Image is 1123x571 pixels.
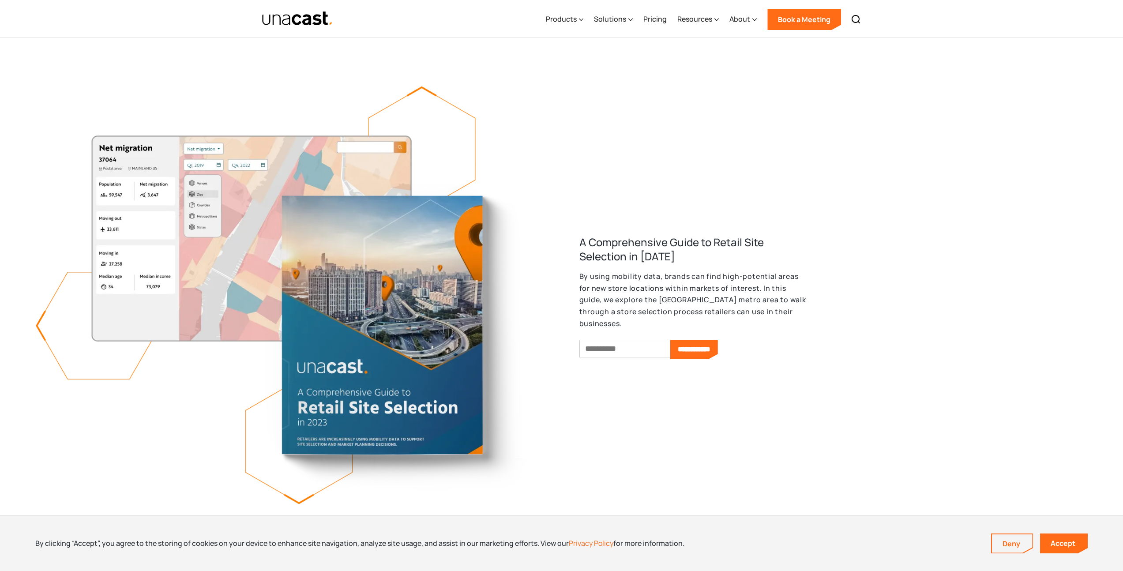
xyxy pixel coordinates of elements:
[35,86,561,508] img: comprehensive guide cover
[35,538,684,548] div: By clicking “Accept”, you agree to the storing of cookies on your device to enhance site navigati...
[677,14,712,24] div: Resources
[729,1,757,38] div: About
[594,1,633,38] div: Solutions
[677,1,719,38] div: Resources
[262,11,334,26] img: Unacast text logo
[1040,533,1088,553] a: Accept
[992,534,1033,553] a: Deny
[594,14,626,24] div: Solutions
[767,9,841,30] a: Book a Meeting
[579,270,809,330] p: By using mobility data, brands can find high-potential areas for new store locations within marke...
[851,14,861,25] img: Search icon
[546,14,577,24] div: Products
[262,11,334,26] a: home
[579,235,809,263] h3: A Comprehensive Guide to Retail Site Selection in [DATE]
[569,538,613,548] a: Privacy Policy
[546,1,583,38] div: Products
[729,14,750,24] div: About
[643,1,667,38] a: Pricing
